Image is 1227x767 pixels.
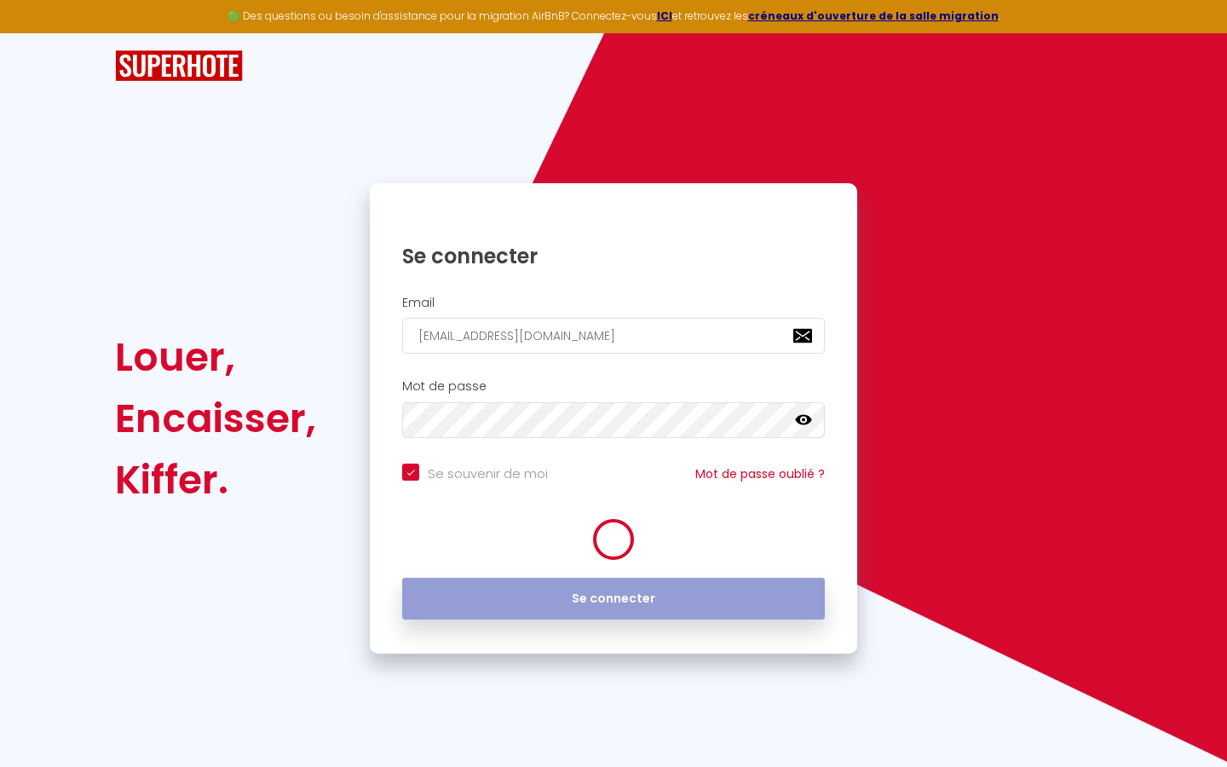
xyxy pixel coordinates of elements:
input: Ton Email [402,318,825,354]
button: Se connecter [402,578,825,620]
h2: Mot de passe [402,379,825,394]
img: SuperHote logo [115,50,243,82]
div: Kiffer. [115,449,316,510]
a: ICI [657,9,672,23]
div: Encaisser, [115,388,316,449]
a: créneaux d'ouverture de la salle migration [748,9,999,23]
a: Mot de passe oublié ? [695,465,825,482]
button: Ouvrir le widget de chat LiveChat [14,7,65,58]
h2: Email [402,296,825,310]
div: Louer, [115,326,316,388]
h1: Se connecter [402,243,825,269]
